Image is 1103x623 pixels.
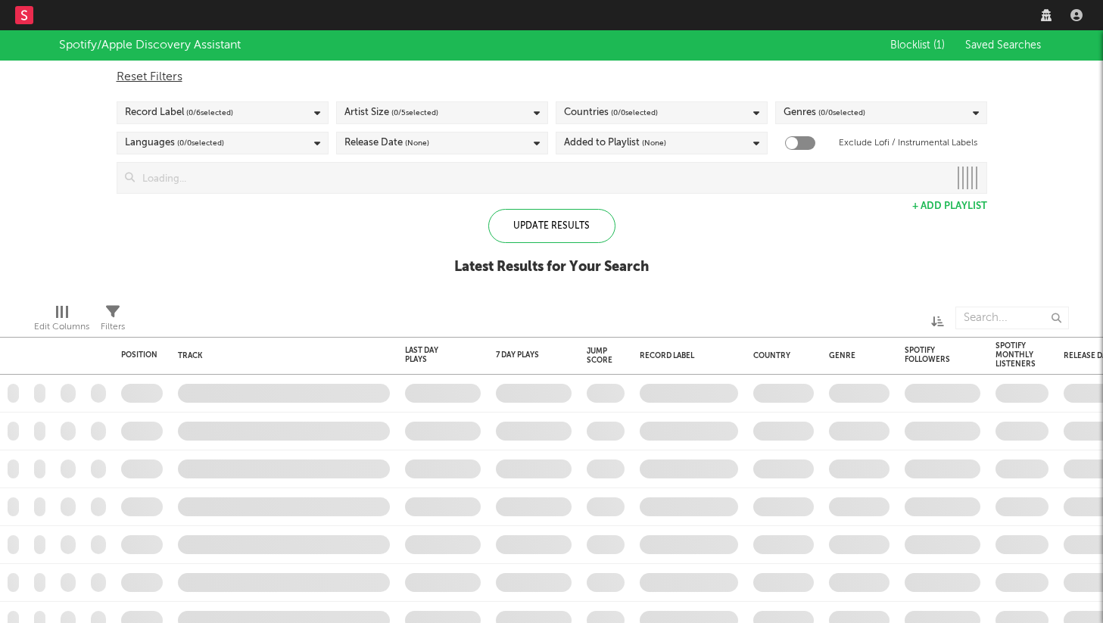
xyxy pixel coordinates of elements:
[488,209,615,243] div: Update Results
[890,40,945,51] span: Blocklist
[344,134,429,152] div: Release Date
[961,39,1044,51] button: Saved Searches
[125,134,224,152] div: Languages
[125,104,233,122] div: Record Label
[405,346,458,364] div: Last Day Plays
[965,40,1044,51] span: Saved Searches
[186,104,233,122] span: ( 0 / 6 selected)
[564,104,658,122] div: Countries
[34,318,89,336] div: Edit Columns
[405,134,429,152] span: (None)
[101,299,125,343] div: Filters
[587,347,612,365] div: Jump Score
[34,299,89,343] div: Edit Columns
[59,36,241,55] div: Spotify/Apple Discovery Assistant
[117,68,987,86] div: Reset Filters
[564,134,666,152] div: Added to Playlist
[496,350,549,360] div: 7 Day Plays
[829,351,882,360] div: Genre
[121,350,157,360] div: Position
[391,104,438,122] span: ( 0 / 5 selected)
[912,201,987,211] button: + Add Playlist
[454,258,649,276] div: Latest Results for Your Search
[905,346,958,364] div: Spotify Followers
[178,351,382,360] div: Track
[177,134,224,152] span: ( 0 / 0 selected)
[933,40,945,51] span: ( 1 )
[753,351,806,360] div: Country
[955,307,1069,329] input: Search...
[818,104,865,122] span: ( 0 / 0 selected)
[135,163,949,193] input: Loading...
[642,134,666,152] span: (None)
[611,104,658,122] span: ( 0 / 0 selected)
[784,104,865,122] div: Genres
[640,351,731,360] div: Record Label
[996,341,1036,369] div: Spotify Monthly Listeners
[344,104,438,122] div: Artist Size
[839,134,977,152] label: Exclude Lofi / Instrumental Labels
[101,318,125,336] div: Filters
